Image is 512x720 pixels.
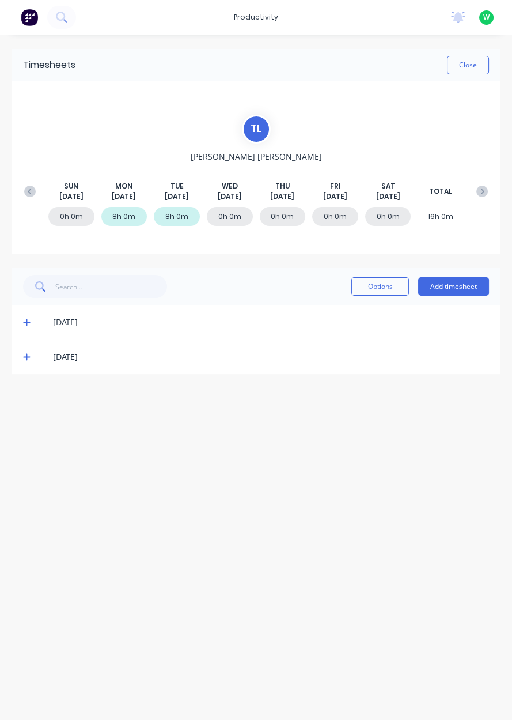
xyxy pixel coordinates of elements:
span: [DATE] [218,191,242,202]
span: MON [115,181,132,191]
span: SAT [381,181,395,191]
button: Close [447,56,489,74]
div: [DATE] [53,316,489,329]
div: productivity [228,9,284,26]
span: [DATE] [165,191,189,202]
button: Options [351,277,409,296]
span: [DATE] [270,191,294,202]
span: W [483,12,490,22]
span: FRI [329,181,340,191]
input: Search... [55,275,168,298]
div: 8h 0m [101,207,147,226]
div: 0h 0m [207,207,253,226]
span: WED [222,181,238,191]
span: SUN [64,181,78,191]
div: [DATE] [53,350,489,363]
span: [DATE] [112,191,136,202]
span: TOTAL [429,186,452,197]
div: 16h 0m [418,207,464,226]
span: [DATE] [323,191,347,202]
div: T L [242,115,271,144]
div: 0h 0m [260,207,306,226]
div: 0h 0m [312,207,358,226]
span: THU [275,181,290,191]
div: Timesheets [23,58,75,72]
span: [DATE] [376,191,400,202]
button: Add timesheet [418,277,489,296]
div: 0h 0m [365,207,411,226]
span: [DATE] [59,191,84,202]
div: 8h 0m [154,207,200,226]
img: Factory [21,9,38,26]
div: 0h 0m [48,207,94,226]
span: TUE [170,181,184,191]
span: [PERSON_NAME] [PERSON_NAME] [191,150,322,163]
